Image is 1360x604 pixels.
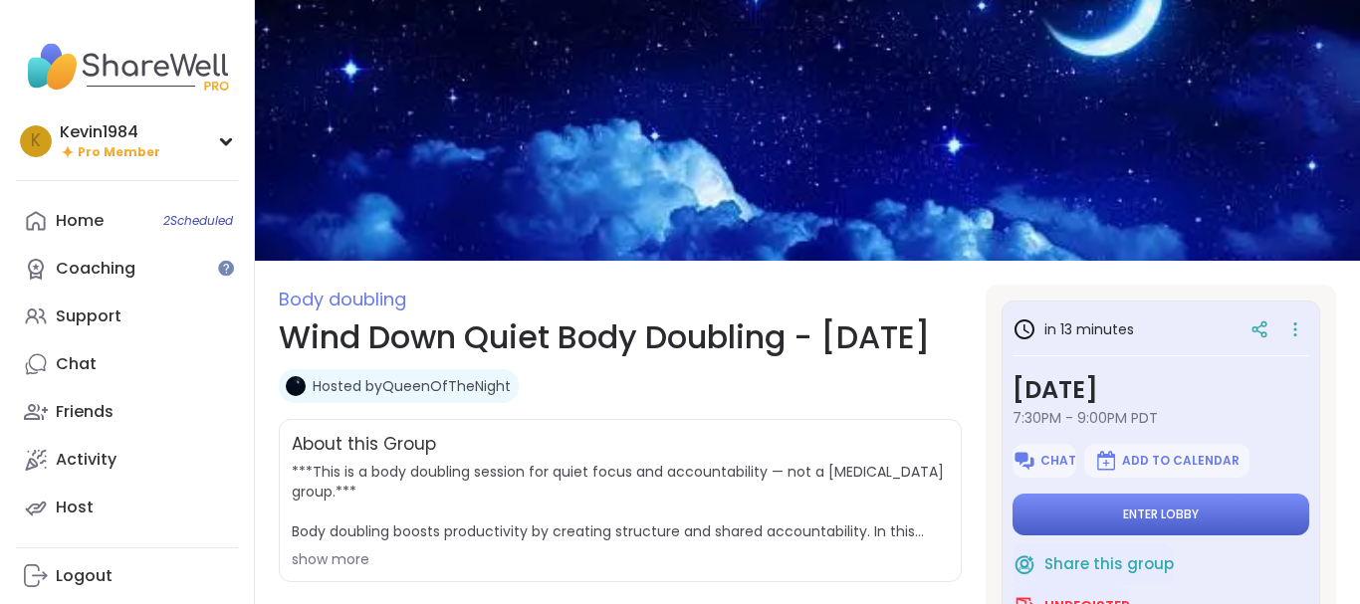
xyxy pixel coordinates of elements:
span: Pro Member [78,144,160,161]
div: Host [56,497,94,518]
a: Activity [16,436,238,484]
img: ShareWell Logomark [1094,449,1118,473]
a: Hosted byQueenOfTheNight [313,376,511,396]
span: K [31,128,41,154]
div: Activity [56,449,116,471]
img: ShareWell Nav Logo [16,32,238,101]
span: 7:30PM - 9:00PM PDT [1013,408,1309,428]
h2: About this Group [292,432,436,458]
a: Support [16,293,238,340]
img: ShareWell Logomark [1013,449,1036,473]
iframe: Spotlight [218,260,234,276]
span: Share this group [1044,553,1174,576]
div: Kevin1984 [60,121,160,143]
div: Coaching [56,258,135,280]
span: Chat [1040,453,1076,469]
div: Home [56,210,104,232]
img: QueenOfTheNight [286,376,306,396]
span: 2 Scheduled [163,213,233,229]
div: Support [56,305,121,327]
a: Coaching [16,245,238,293]
h1: Wind Down Quiet Body Doubling - [DATE] [279,313,962,361]
span: ***This is a body doubling session for quiet focus and accountability — not a [MEDICAL_DATA] grou... [292,462,949,541]
span: Add to Calendar [1122,453,1240,469]
a: Friends [16,388,238,436]
a: Home2Scheduled [16,197,238,245]
button: Share this group [1013,543,1174,585]
div: Chat [56,353,97,375]
h3: [DATE] [1013,372,1309,408]
img: ShareWell Logomark [1013,552,1036,576]
div: show more [292,549,949,569]
a: Chat [16,340,238,388]
button: Enter lobby [1013,494,1309,535]
div: Friends [56,401,113,423]
span: Body doubling [279,287,406,311]
button: Add to Calendar [1084,444,1249,478]
a: Logout [16,552,238,600]
h3: in 13 minutes [1013,317,1134,341]
span: Enter lobby [1123,506,1199,522]
a: Host [16,484,238,531]
div: Logout [56,565,113,587]
button: Chat [1013,444,1076,478]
